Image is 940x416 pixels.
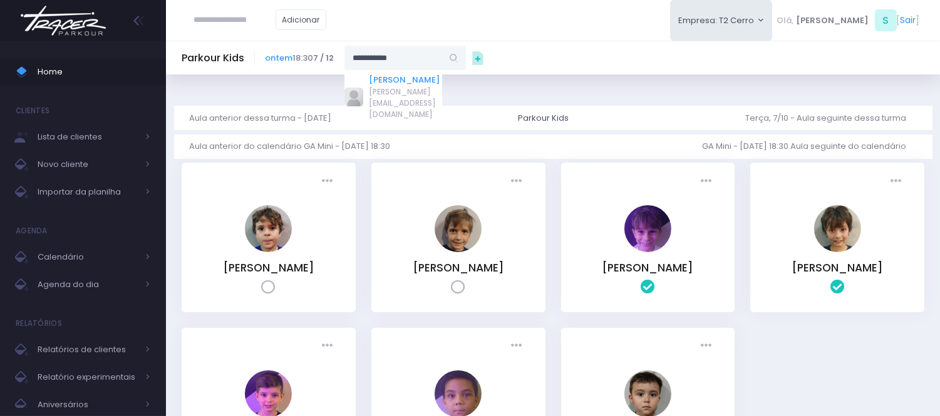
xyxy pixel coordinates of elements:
[223,260,314,275] a: [PERSON_NAME]
[182,52,244,64] h5: Parkour Kids
[702,134,916,159] a: GA Mini - [DATE] 18:30 Aula seguinte do calendário
[413,260,504,275] a: [PERSON_NAME]
[190,134,401,159] a: Aula anterior do calendário GA Mini - [DATE] 18:30
[38,397,138,413] span: Aniversários
[435,205,482,252] img: Benício Schueler
[16,98,49,123] h4: Clientes
[435,243,482,255] a: Benício Schueler
[792,260,883,275] a: [PERSON_NAME]
[602,260,693,275] a: [PERSON_NAME]
[624,205,671,252] img: Dimitri Gael Gadotti
[38,249,138,265] span: Calendário
[901,14,916,27] a: Sair
[38,369,138,385] span: Relatório experimentais
[745,106,916,130] a: Terça, 7/10 - Aula seguinte dessa turma
[38,276,138,293] span: Agenda do dia
[276,9,327,30] a: Adicionar
[314,52,334,64] strong: 7 / 12
[38,64,150,80] span: Home
[38,342,138,358] span: Relatórios de clientes
[38,156,138,173] span: Novo cliente
[796,14,869,27] span: [PERSON_NAME]
[875,9,897,31] span: S
[814,205,861,252] img: Gabriel Linck Takimoto da Silva
[772,6,924,34] div: [ ]
[369,86,442,120] span: [PERSON_NAME][EMAIL_ADDRESS][DOMAIN_NAME]
[266,52,334,64] span: 18:30
[519,112,569,124] div: Parkour Kids
[38,184,138,200] span: Importar da planilha
[16,311,62,336] h4: Relatórios
[245,205,292,252] img: ARTHUR PARRINI
[624,243,671,255] a: Dimitri Gael Gadotti
[814,243,861,255] a: Gabriel Linck Takimoto da Silva
[190,106,342,130] a: Aula anterior dessa turma - [DATE]
[266,52,293,64] a: ontem
[245,243,292,255] a: ARTHUR PARRINI
[369,74,442,86] a: [PERSON_NAME]
[38,129,138,145] span: Lista de clientes
[777,14,794,27] span: Olá,
[16,218,48,243] h4: Agenda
